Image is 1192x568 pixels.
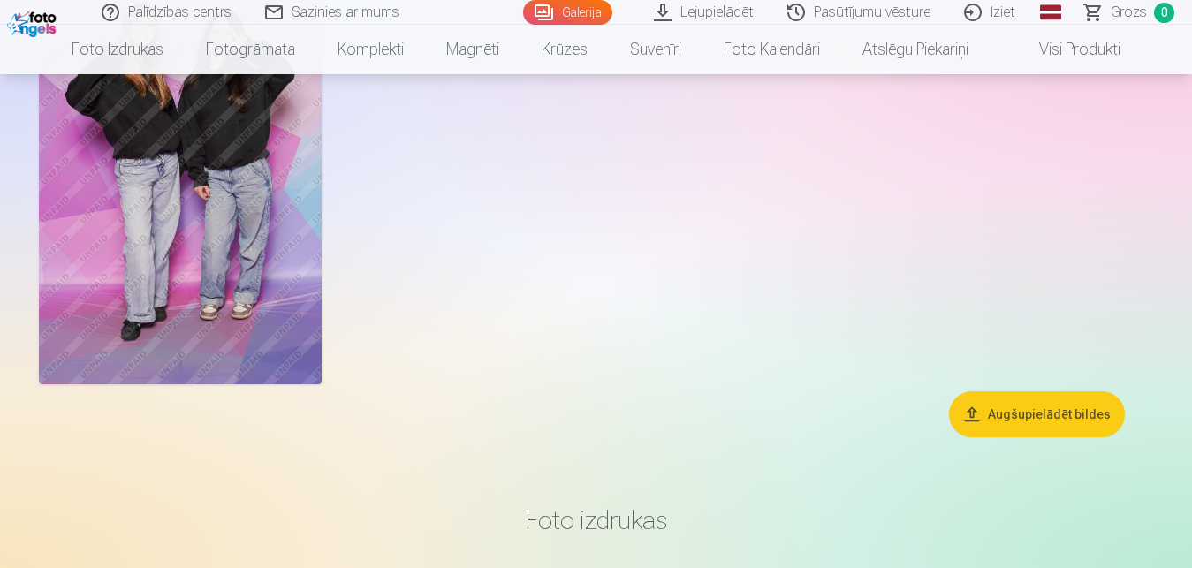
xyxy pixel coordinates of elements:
a: Magnēti [425,25,520,74]
a: Foto izdrukas [50,25,185,74]
a: Krūzes [520,25,609,74]
a: Suvenīri [609,25,702,74]
span: Grozs [1111,2,1147,23]
button: Augšupielādēt bildes [949,391,1125,437]
a: Atslēgu piekariņi [841,25,990,74]
a: Foto kalendāri [702,25,841,74]
span: 0 [1154,3,1174,23]
h3: Foto izdrukas [80,504,1112,536]
a: Fotogrāmata [185,25,316,74]
a: Komplekti [316,25,425,74]
a: Visi produkti [990,25,1142,74]
img: /fa1 [7,7,61,37]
